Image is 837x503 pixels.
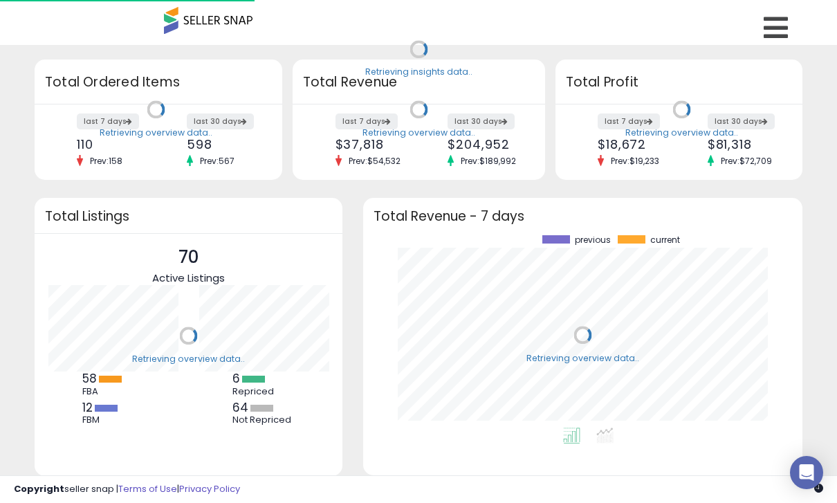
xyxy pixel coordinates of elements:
[14,483,240,496] div: seller snap | |
[132,353,245,365] div: Retrieving overview data..
[625,127,738,139] div: Retrieving overview data..
[526,352,639,365] div: Retrieving overview data..
[100,127,212,139] div: Retrieving overview data..
[790,456,823,489] div: Open Intercom Messenger
[362,127,475,139] div: Retrieving overview data..
[14,482,64,495] strong: Copyright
